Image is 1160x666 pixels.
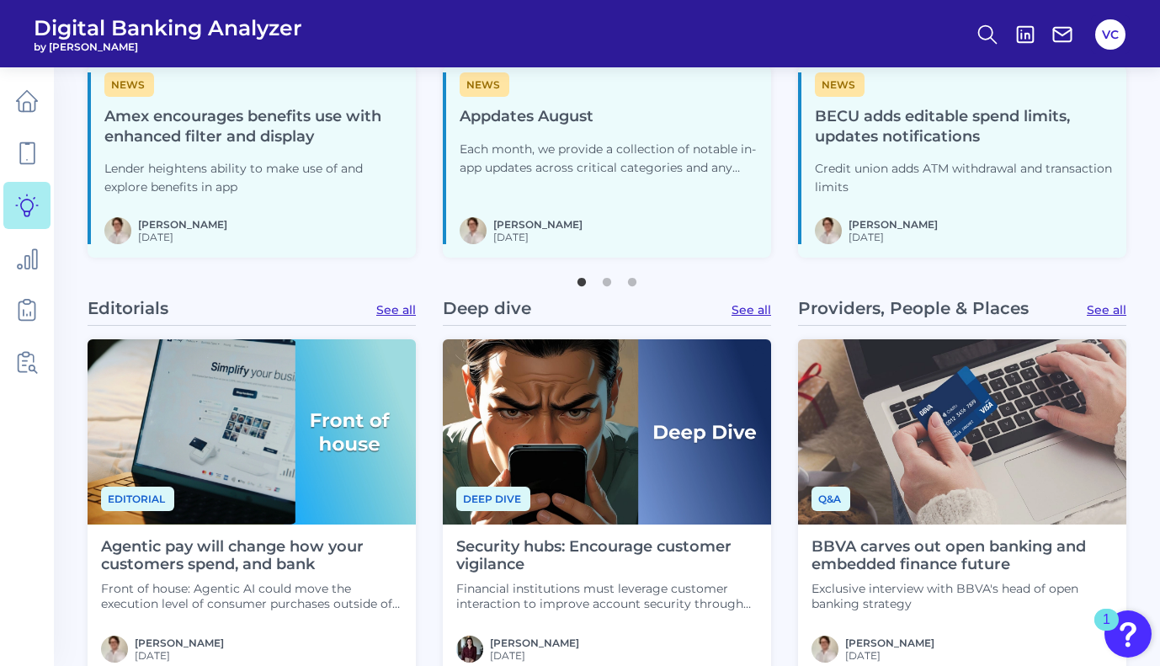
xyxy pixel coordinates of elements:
[1104,610,1152,658] button: Open Resource Center, 1 new notification
[101,581,402,611] p: Front of house: Agentic AI could move the execution level of consumer purchases outside of retail...
[490,649,579,662] span: [DATE]
[460,72,509,97] span: News
[1087,302,1126,317] a: See all
[798,298,1029,318] p: Providers, People & Places
[88,298,168,318] p: Editorials
[460,141,758,178] p: Each month, we provide a collection of notable in-app updates across critical categories and any ...
[104,107,402,147] h4: Amex encourages benefits use with enhanced filter and display
[815,217,842,244] img: MIchael McCaw
[811,490,850,506] a: Q&A
[138,231,227,243] span: [DATE]
[104,72,154,97] span: News
[88,339,416,524] img: Front of House with Right Label (4).png
[1095,19,1125,50] button: VC
[101,487,174,511] span: Editorial
[460,76,509,92] a: News
[815,76,865,92] a: News
[815,72,865,97] span: News
[443,339,771,524] img: Deep Dives with Right Label.png
[460,217,487,244] img: MIchael McCaw
[732,302,771,317] a: See all
[493,218,583,231] a: [PERSON_NAME]
[815,107,1113,147] h4: BECU adds editable spend limits, updates notifications
[815,160,1113,197] p: Credit union adds ATM withdrawal and transaction limits
[845,649,934,662] span: [DATE]
[135,649,224,662] span: [DATE]
[493,231,583,243] span: [DATE]
[456,581,758,611] p: Financial institutions must leverage customer interaction to improve account security through ded...
[34,40,302,53] span: by [PERSON_NAME]
[443,298,531,318] p: Deep dive
[104,76,154,92] a: News
[101,490,174,506] a: Editorial
[456,538,758,574] h4: Security hubs: Encourage customer vigilance
[811,538,1113,574] h4: BBVA carves out open banking and embedded finance future
[456,487,530,511] span: Deep dive
[101,538,402,574] h4: Agentic pay will change how your customers spend, and bank
[376,302,416,317] a: See all
[104,160,402,197] p: Lender heightens ability to make use of and explore benefits in app
[599,269,615,286] button: 2
[573,269,590,286] button: 1
[798,339,1126,524] img: Tarjeta-de-credito-BBVA.jpg
[456,636,483,663] img: RNFetchBlobTmp_0b8yx2vy2p867rz195sbp4h.png
[104,217,131,244] img: MIchael McCaw
[490,637,579,649] a: [PERSON_NAME]
[460,107,758,127] h4: Appdates August
[138,218,227,231] a: [PERSON_NAME]
[456,490,530,506] a: Deep dive
[101,636,128,663] img: MIchael McCaw
[624,269,641,286] button: 3
[849,231,938,243] span: [DATE]
[811,636,838,663] img: MIchael McCaw
[34,15,302,40] span: Digital Banking Analyzer
[811,581,1113,611] p: Exclusive interview with BBVA's head of open banking strategy
[845,637,934,649] a: [PERSON_NAME]
[135,637,224,649] a: [PERSON_NAME]
[1103,620,1110,642] div: 1
[811,487,850,511] span: Q&A
[849,218,938,231] a: [PERSON_NAME]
